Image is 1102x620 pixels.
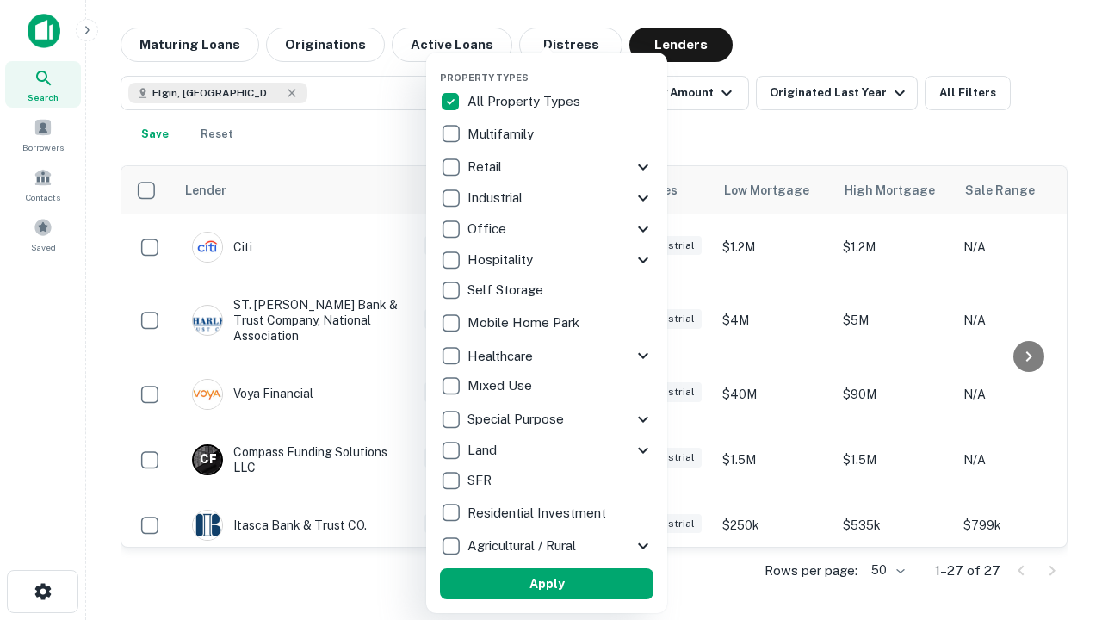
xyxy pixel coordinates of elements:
[440,245,653,276] div: Hospitality
[467,470,495,491] p: SFR
[467,250,536,270] p: Hospitality
[440,72,529,83] span: Property Types
[440,568,653,599] button: Apply
[1016,482,1102,565] iframe: Chat Widget
[440,435,653,466] div: Land
[467,157,505,177] p: Retail
[467,346,536,367] p: Healthcare
[467,219,510,239] p: Office
[467,280,547,301] p: Self Storage
[467,91,584,112] p: All Property Types
[467,503,610,524] p: Residential Investment
[467,188,526,208] p: Industrial
[440,404,653,435] div: Special Purpose
[467,440,500,461] p: Land
[467,124,537,145] p: Multifamily
[467,375,536,396] p: Mixed Use
[440,152,653,183] div: Retail
[467,536,579,556] p: Agricultural / Rural
[467,409,567,430] p: Special Purpose
[467,313,583,333] p: Mobile Home Park
[440,340,653,371] div: Healthcare
[440,530,653,561] div: Agricultural / Rural
[440,183,653,214] div: Industrial
[440,214,653,245] div: Office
